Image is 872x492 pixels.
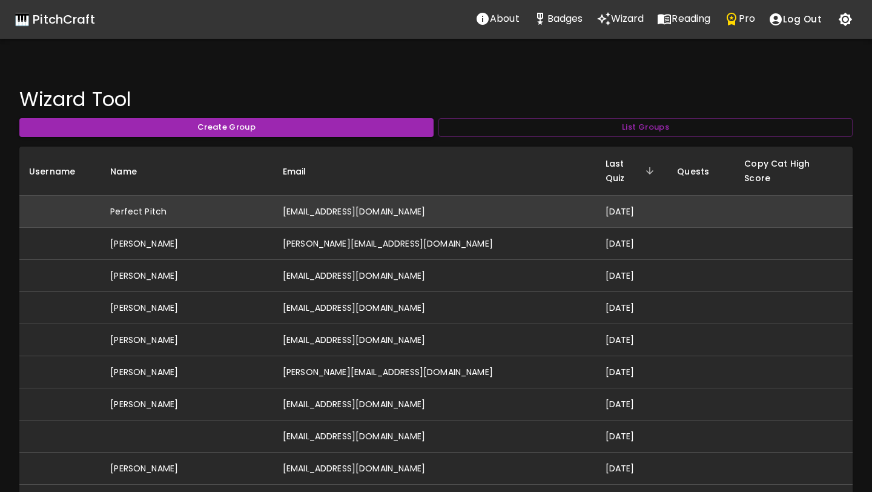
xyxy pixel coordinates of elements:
[273,260,596,292] td: [EMAIL_ADDRESS][DOMAIN_NAME]
[596,324,668,356] td: [DATE]
[596,356,668,388] td: [DATE]
[273,292,596,324] td: [EMAIL_ADDRESS][DOMAIN_NAME]
[596,453,668,485] td: [DATE]
[611,12,644,26] p: Wizard
[15,10,95,29] a: 🎹 PitchCraft
[526,7,590,31] button: Stats
[606,156,658,185] span: Last Quiz
[590,7,651,32] a: Wizard
[19,87,853,111] h4: Wizard Tool
[677,164,725,179] span: Quests
[490,12,520,26] p: About
[273,196,596,228] td: [EMAIL_ADDRESS][DOMAIN_NAME]
[283,164,322,179] span: Email
[739,12,755,26] p: Pro
[469,7,526,31] button: About
[718,7,762,32] a: Pro
[101,292,273,324] td: [PERSON_NAME]
[596,292,668,324] td: [DATE]
[469,7,526,32] a: About
[596,260,668,292] td: [DATE]
[101,356,273,388] td: [PERSON_NAME]
[744,156,843,185] span: Copy Cat High Score
[590,7,651,31] button: Wizard
[650,7,717,31] button: Reading
[101,453,273,485] td: [PERSON_NAME]
[29,164,91,179] span: Username
[273,421,596,453] td: [EMAIL_ADDRESS][DOMAIN_NAME]
[438,118,853,137] button: List Groups
[273,453,596,485] td: [EMAIL_ADDRESS][DOMAIN_NAME]
[526,7,590,32] a: Stats
[762,7,828,32] button: account of current user
[650,7,717,32] a: Reading
[596,196,668,228] td: [DATE]
[273,356,596,388] td: [PERSON_NAME][EMAIL_ADDRESS][DOMAIN_NAME]
[547,12,583,26] p: Badges
[672,12,710,26] p: Reading
[273,324,596,356] td: [EMAIL_ADDRESS][DOMAIN_NAME]
[718,7,762,31] button: Pro
[596,388,668,421] td: [DATE]
[101,228,273,260] td: [PERSON_NAME]
[596,421,668,453] td: [DATE]
[101,388,273,421] td: [PERSON_NAME]
[273,388,596,421] td: [EMAIL_ADDRESS][DOMAIN_NAME]
[101,196,273,228] td: Perfect Pitch
[596,228,668,260] td: [DATE]
[110,164,153,179] span: Name
[273,228,596,260] td: [PERSON_NAME][EMAIL_ADDRESS][DOMAIN_NAME]
[19,118,434,137] button: Create Group
[101,260,273,292] td: [PERSON_NAME]
[101,324,273,356] td: [PERSON_NAME]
